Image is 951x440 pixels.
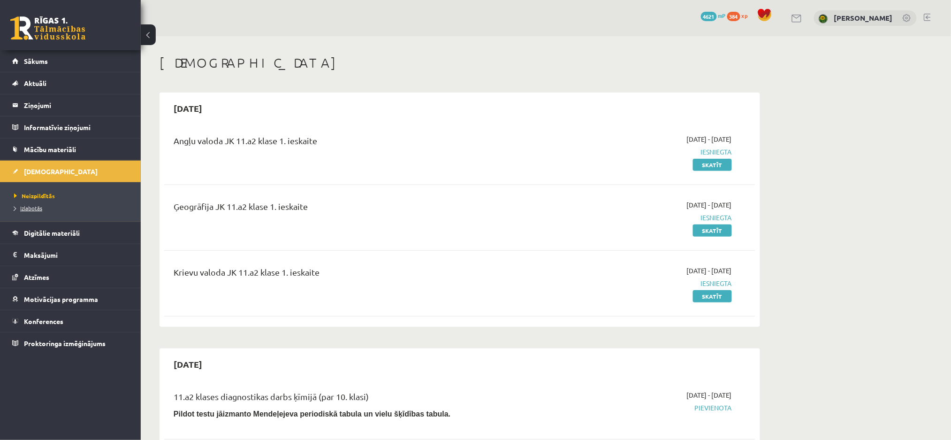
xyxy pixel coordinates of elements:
[24,244,129,266] legend: Maksājumi
[727,12,753,19] a: 384 xp
[555,278,732,288] span: Iesniegta
[24,339,106,347] span: Proktoringa izmēģinājums
[14,204,131,212] a: Izlabotās
[834,13,893,23] a: [PERSON_NAME]
[164,97,212,119] h2: [DATE]
[174,410,450,418] b: Pildot testu jāizmanto Mendeļejeva periodiskā tabula un vielu šķīdības tabula.
[24,317,63,325] span: Konferences
[24,79,46,87] span: Aktuāli
[727,12,740,21] span: 384
[14,192,55,200] span: Neizpildītās
[693,159,732,171] a: Skatīt
[12,332,129,354] a: Proktoringa izmēģinājums
[687,134,732,144] span: [DATE] - [DATE]
[555,213,732,223] span: Iesniegta
[24,167,98,176] span: [DEMOGRAPHIC_DATA]
[24,273,49,281] span: Atzīmes
[12,310,129,332] a: Konferences
[24,145,76,154] span: Mācību materiāli
[12,139,129,160] a: Mācību materiāli
[693,224,732,237] a: Skatīt
[701,12,726,19] a: 4621 mP
[174,390,541,408] div: 11.a2 klases diagnostikas darbs ķīmijā (par 10. klasi)
[701,12,717,21] span: 4621
[12,222,129,244] a: Digitālie materiāli
[12,244,129,266] a: Maksājumi
[160,55,760,71] h1: [DEMOGRAPHIC_DATA]
[24,94,129,116] legend: Ziņojumi
[24,57,48,65] span: Sākums
[12,72,129,94] a: Aktuāli
[12,266,129,288] a: Atzīmes
[687,200,732,210] span: [DATE] - [DATE]
[10,16,85,40] a: Rīgas 1. Tālmācības vidusskola
[693,290,732,302] a: Skatīt
[12,116,129,138] a: Informatīvie ziņojumi
[14,192,131,200] a: Neizpildītās
[687,266,732,276] span: [DATE] - [DATE]
[819,14,828,23] img: Krists Ozols
[12,161,129,182] a: [DEMOGRAPHIC_DATA]
[12,50,129,72] a: Sākums
[14,204,42,212] span: Izlabotās
[24,229,80,237] span: Digitālie materiāli
[687,390,732,400] span: [DATE] - [DATE]
[718,12,726,19] span: mP
[742,12,748,19] span: xp
[12,94,129,116] a: Ziņojumi
[555,147,732,157] span: Iesniegta
[164,353,212,375] h2: [DATE]
[174,266,541,283] div: Krievu valoda JK 11.a2 klase 1. ieskaite
[24,116,129,138] legend: Informatīvie ziņojumi
[24,295,98,303] span: Motivācijas programma
[174,134,541,152] div: Angļu valoda JK 11.a2 klase 1. ieskaite
[555,403,732,413] span: Pievienota
[174,200,541,217] div: Ģeogrāfija JK 11.a2 klase 1. ieskaite
[12,288,129,310] a: Motivācijas programma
